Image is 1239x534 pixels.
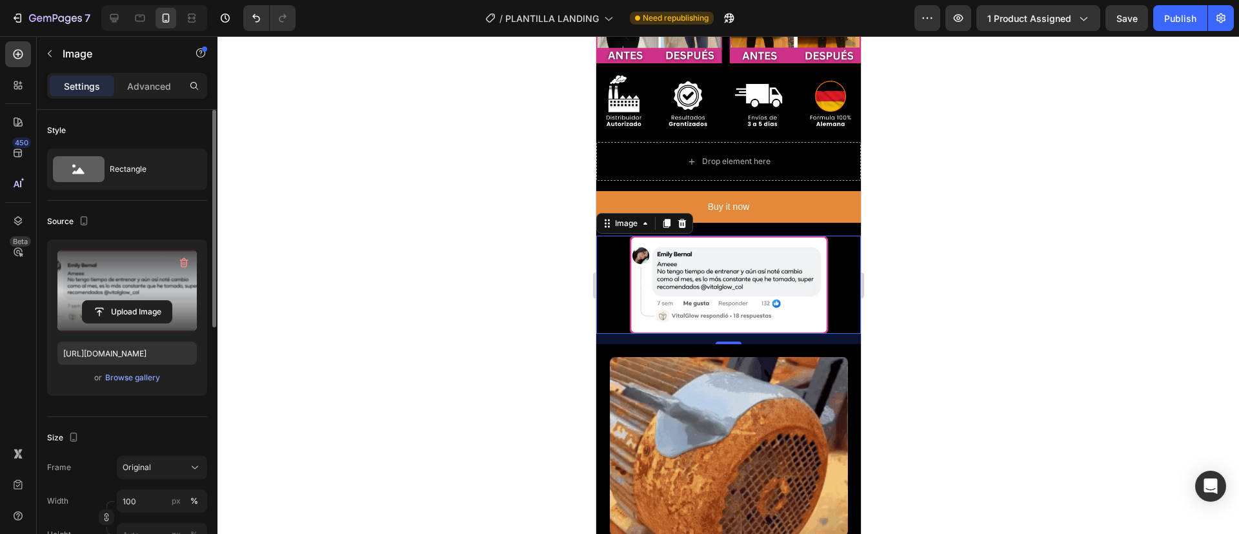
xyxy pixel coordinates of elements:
p: Settings [64,79,100,93]
div: Beta [10,236,31,247]
div: Undo/Redo [243,5,296,31]
button: % [168,493,184,509]
p: 7 [85,10,90,26]
div: px [172,495,181,507]
span: 1 product assigned [987,12,1071,25]
button: 7 [5,5,96,31]
button: Save [1105,5,1148,31]
div: Style [47,125,66,136]
div: Size [47,429,81,447]
button: Publish [1153,5,1207,31]
span: PLANTILLA LANDING [505,12,599,25]
span: or [94,370,102,385]
label: Frame [47,462,71,473]
span: Original [123,462,151,473]
iframe: Design area [596,36,861,534]
p: Advanced [127,79,171,93]
div: Source [47,213,92,231]
span: Save [1116,13,1138,24]
label: Width [47,495,68,507]
div: Publish [1164,12,1196,25]
div: Open Intercom Messenger [1195,471,1226,502]
button: Original [117,456,207,479]
button: px [186,493,202,509]
div: % [190,495,198,507]
input: https://example.com/image.jpg [57,342,197,365]
button: 1 product assigned [976,5,1100,31]
input: px% [117,489,207,513]
span: / [499,12,503,25]
div: Browse gallery [105,372,160,384]
button: Browse gallery [105,371,161,384]
div: 450 [12,138,31,148]
div: Rectangle [110,154,188,184]
button: Upload Image [82,300,172,323]
span: Need republishing [643,12,709,24]
p: Image [63,46,172,61]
